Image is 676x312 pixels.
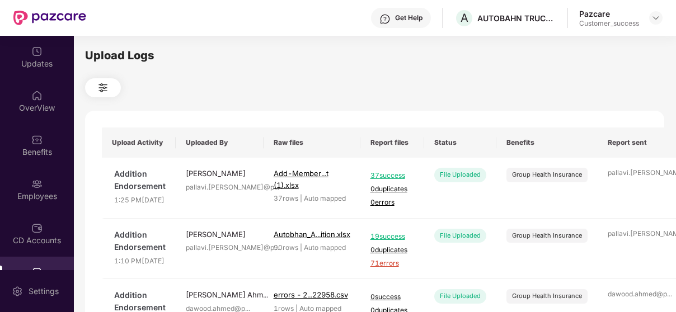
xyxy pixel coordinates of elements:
div: File Uploaded [434,289,486,303]
div: [PERSON_NAME] Ahm [186,289,253,300]
div: Group Health Insurance [512,170,582,179]
span: 0 duplicates [370,184,414,195]
div: pallavi.[PERSON_NAME]@p [608,168,675,178]
th: Upload Activity [102,127,176,158]
div: [PERSON_NAME] [186,168,253,179]
span: 37 success [370,171,414,181]
div: dawood.ahmed@p [608,289,675,300]
img: svg+xml;base64,PHN2ZyBpZD0iSGVscC0zMngzMiIgeG1sbnM9Imh0dHA6Ly93d3cudzMub3JnLzIwMDAvc3ZnIiB3aWR0aD... [379,13,391,25]
span: 0 duplicates [370,245,414,256]
span: Addition Endorsement [114,168,166,192]
th: Benefits [496,127,598,158]
span: | [300,243,302,252]
span: Auto mapped [304,194,346,202]
span: 19 success [370,231,414,242]
span: Auto mapped [304,243,346,252]
span: Add-Member...t (1).xlsx [274,169,328,189]
div: File Uploaded [434,229,486,243]
img: svg+xml;base64,PHN2ZyBpZD0iU2V0dGluZy0yMHgyMCIgeG1sbnM9Imh0dHA6Ly93d3cudzMub3JnLzIwMDAvc3ZnIiB3aW... [12,286,23,297]
img: svg+xml;base64,PHN2ZyBpZD0iRHJvcGRvd24tMzJ4MzIiIHhtbG5zPSJodHRwOi8vd3d3LnczLm9yZy8yMDAwL3N2ZyIgd2... [651,13,660,22]
img: svg+xml;base64,PHN2ZyBpZD0iVXBkYXRlZCIgeG1sbnM9Imh0dHA6Ly93d3cudzMub3JnLzIwMDAvc3ZnIiB3aWR0aD0iMj... [31,46,43,57]
span: errors - 2...22958.csv [274,290,348,299]
th: Status [424,127,496,158]
div: Customer_success [579,19,639,28]
th: Uploaded By [176,127,264,158]
div: Upload Logs [85,47,664,64]
img: svg+xml;base64,PHN2ZyBpZD0iRW1wbG95ZWVzIiB4bWxucz0iaHR0cDovL3d3dy53My5vcmcvMjAwMC9zdmciIHdpZHRoPS... [31,178,43,190]
div: Get Help [395,13,422,22]
th: Raw files [264,127,360,158]
span: ... [667,290,672,298]
div: AUTOBAHN TRUCKING [477,13,556,23]
img: svg+xml;base64,PHN2ZyBpZD0iVXBsb2FkX0xvZ3MiIGRhdGEtbmFtZT0iVXBsb2FkIExvZ3MiIHhtbG5zPSJodHRwOi8vd3... [31,267,43,278]
span: 90 rows [274,243,298,252]
span: 37 rows [274,194,298,202]
div: Group Health Insurance [512,291,582,301]
span: A [461,11,468,25]
span: 1:25 PM[DATE] [114,195,166,206]
img: svg+xml;base64,PHN2ZyBpZD0iQ0RfQWNjb3VudHMiIGRhdGEtbmFtZT0iQ0QgQWNjb3VudHMiIHhtbG5zPSJodHRwOi8vd3... [31,223,43,234]
div: Group Health Insurance [512,231,582,240]
th: Report files [360,127,424,158]
div: Settings [25,286,62,297]
span: 71 errors [370,258,414,269]
span: Autobhan_A...ition.xlsx [274,230,350,239]
div: pallavi.[PERSON_NAME]@p [608,229,675,239]
span: 0 success [370,292,414,302]
span: 1:10 PM[DATE] [114,256,166,267]
span: | [300,194,302,202]
img: svg+xml;base64,PHN2ZyBpZD0iSG9tZSIgeG1sbnM9Imh0dHA6Ly93d3cudzMub3JnLzIwMDAvc3ZnIiB3aWR0aD0iMjAiIG... [31,90,43,101]
div: pallavi.[PERSON_NAME]@p [186,182,253,193]
span: Addition Endorsement [114,229,166,253]
img: New Pazcare Logo [13,11,86,25]
img: svg+xml;base64,PHN2ZyB4bWxucz0iaHR0cDovL3d3dy53My5vcmcvMjAwMC9zdmciIHdpZHRoPSIyNCIgaGVpZ2h0PSIyNC... [96,81,110,94]
div: pallavi.[PERSON_NAME]@p [186,243,253,253]
img: svg+xml;base64,PHN2ZyBpZD0iQmVuZWZpdHMiIHhtbG5zPSJodHRwOi8vd3d3LnczLm9yZy8yMDAwL3N2ZyIgd2lkdGg9Ij... [31,134,43,145]
div: File Uploaded [434,168,486,182]
span: 0 errors [370,197,414,208]
div: [PERSON_NAME] [186,229,253,240]
div: Pazcare [579,8,639,19]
